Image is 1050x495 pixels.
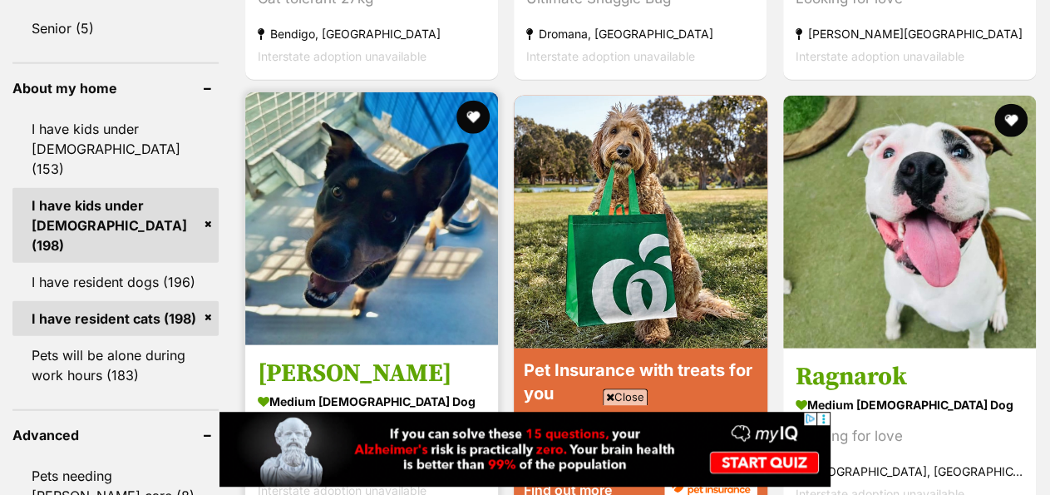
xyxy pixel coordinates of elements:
[456,101,490,134] button: favourite
[12,11,219,46] a: Senior (5)
[796,22,1023,45] strong: [PERSON_NAME][GEOGRAPHIC_DATA]
[12,265,219,299] a: I have resident dogs (196)
[12,338,219,393] a: Pets will be alone during work hours (183)
[603,389,648,405] span: Close
[12,188,219,263] a: I have kids under [DEMOGRAPHIC_DATA] (198)
[796,49,964,63] span: Interstate adoption unavailable
[796,361,1023,393] h3: Ragnarok
[258,389,486,413] strong: medium [DEMOGRAPHIC_DATA] Dog
[12,111,219,186] a: I have kids under [DEMOGRAPHIC_DATA] (153)
[258,358,486,389] h3: [PERSON_NAME]
[796,425,1023,448] div: Looking for love
[994,104,1028,137] button: favourite
[526,22,754,45] strong: Dromana, [GEOGRAPHIC_DATA]
[526,49,695,63] span: Interstate adoption unavailable
[783,96,1036,349] img: Ragnarok - Boxer x Staffordshire Bull Terrier Dog
[12,428,219,443] header: Advanced
[219,412,831,487] iframe: Advertisement
[12,81,219,96] header: About my home
[796,460,1023,483] strong: [GEOGRAPHIC_DATA], [GEOGRAPHIC_DATA]
[12,301,219,336] a: I have resident cats (198)
[258,22,486,45] strong: Bendigo, [GEOGRAPHIC_DATA]
[258,49,426,63] span: Interstate adoption unavailable
[796,393,1023,417] strong: medium [DEMOGRAPHIC_DATA] Dog
[245,92,498,345] img: Rex - Australian Kelpie Dog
